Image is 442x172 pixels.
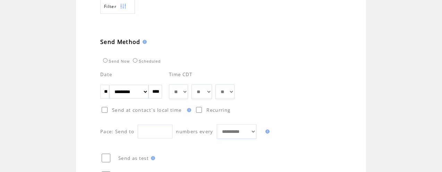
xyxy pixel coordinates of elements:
[176,128,213,135] span: numbers every
[169,71,193,78] span: Time CDT
[100,38,141,46] span: Send Method
[100,128,134,135] span: Pace: Send to
[141,40,147,44] img: help.gif
[131,59,161,63] label: Scheduled
[118,155,149,161] span: Send as test
[100,71,112,78] span: Date
[103,58,108,63] input: Send Now
[104,3,117,9] span: Show filters
[101,59,130,63] label: Send Now
[133,58,137,63] input: Scheduled
[206,107,230,113] span: Recurring
[185,108,191,112] img: help.gif
[112,107,181,113] span: Send at contact`s local time
[263,129,270,134] img: help.gif
[149,156,155,160] img: help.gif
